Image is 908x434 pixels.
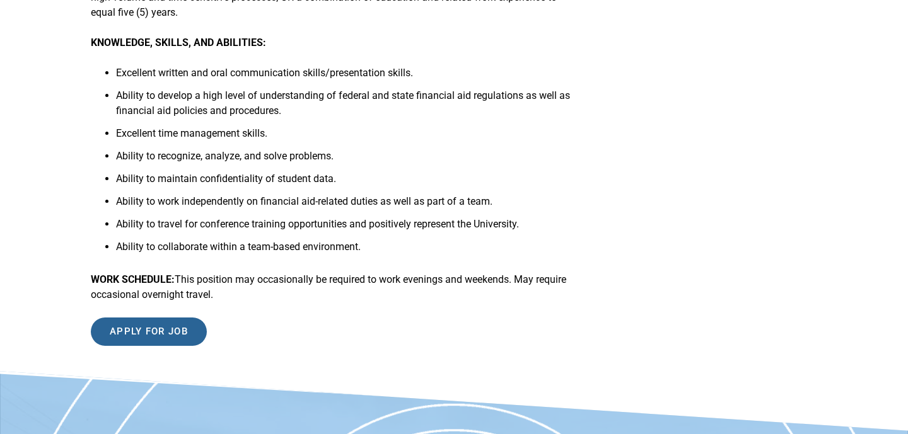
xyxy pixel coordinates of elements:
strong: KNOWLEDGE, SKILLS, AND ABILITIES: [91,37,266,49]
input: Apply for job [91,317,207,346]
strong: WORK SCHEDULE: [91,273,175,285]
li: Excellent written and oral communication skills/presentation skills. [116,66,583,88]
li: Excellent time management skills. [116,126,583,149]
li: Ability to travel for conference training opportunities and positively represent the University. [116,217,583,239]
li: Ability to recognize, analyze, and solve problems. [116,149,583,171]
li: Ability to collaborate within a team-based environment. [116,239,583,262]
li: Ability to work independently on financial aid-related duties as well as part of a team. [116,194,583,217]
li: Ability to maintain confidentiality of student data. [116,171,583,194]
li: Ability to develop a high level of understanding of federal and state financial aid regulations a... [116,88,583,126]
p: This position may occasionally be required to work evenings and weekends. May require occasional ... [91,272,583,302]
